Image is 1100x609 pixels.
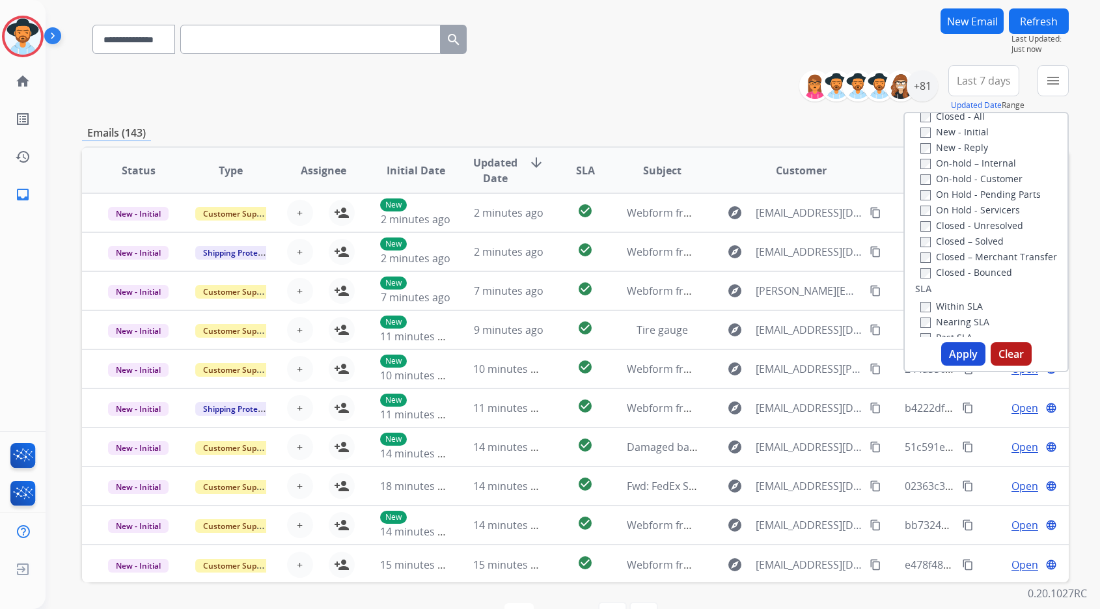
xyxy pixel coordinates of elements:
mat-icon: content_copy [962,441,974,453]
span: + [297,439,303,455]
span: [PERSON_NAME][EMAIL_ADDRESS][PERSON_NAME][DOMAIN_NAME] [756,283,862,299]
button: + [287,434,313,460]
span: Type [219,163,243,178]
button: + [287,473,313,499]
mat-icon: person_add [334,205,350,221]
span: Webform from [EMAIL_ADDRESS][DOMAIN_NAME] on [DATE] [627,206,922,220]
span: Webform from [EMAIL_ADDRESS][DOMAIN_NAME] on [DATE] [627,518,922,532]
mat-icon: check_circle [577,281,593,297]
input: Closed – Merchant Transfer [920,252,931,263]
p: New [380,433,407,446]
label: On Hold - Servicers [920,204,1020,216]
span: Open [1011,439,1038,455]
mat-icon: person_add [334,400,350,416]
mat-icon: content_copy [870,207,881,219]
span: Last Updated: [1011,34,1069,44]
span: 7 minutes ago [381,290,450,304]
mat-icon: content_copy [870,480,881,492]
span: New - Initial [108,246,169,260]
mat-icon: content_copy [870,559,881,571]
span: Customer Support [195,519,280,533]
p: New [380,316,407,329]
mat-icon: explore [727,400,743,416]
button: Last 7 days [948,65,1019,96]
span: + [297,283,303,299]
span: Open [1011,517,1038,533]
span: New - Initial [108,207,169,221]
label: New - Initial [920,126,989,138]
mat-icon: check_circle [577,242,593,258]
span: Webform from [EMAIL_ADDRESS][DOMAIN_NAME] on [DATE] [627,245,922,259]
mat-icon: content_copy [870,519,881,531]
mat-icon: check_circle [577,437,593,453]
mat-icon: person_add [334,283,350,299]
p: New [380,198,407,211]
mat-icon: content_copy [962,480,974,492]
button: Clear [991,342,1032,366]
input: Closed - Bounced [920,268,931,278]
span: + [297,478,303,494]
span: Customer [776,163,827,178]
span: Shipping Protection [195,246,284,260]
mat-icon: explore [727,283,743,299]
span: 10 minutes ago [380,368,456,383]
span: [EMAIL_ADDRESS][DOMAIN_NAME] [756,517,862,533]
p: New [380,394,407,407]
span: Customer Support [195,480,280,494]
span: New - Initial [108,324,169,338]
span: 14 minutes ago [473,479,549,493]
mat-icon: person_add [334,244,350,260]
label: Closed - Bounced [920,266,1012,278]
mat-icon: language [1045,480,1057,492]
span: 18 minutes ago [380,479,456,493]
span: Assignee [301,163,346,178]
mat-icon: content_copy [870,246,881,258]
mat-icon: history [15,149,31,165]
label: SLA [915,282,931,295]
mat-icon: explore [727,439,743,455]
p: New [380,237,407,250]
span: Last 7 days [957,78,1011,83]
mat-icon: arrow_downward [529,155,544,170]
span: [EMAIL_ADDRESS][DOMAIN_NAME] [756,557,862,573]
span: Damaged barstools box photos [627,440,782,454]
mat-icon: menu [1045,73,1061,88]
span: 11 minutes ago [380,407,456,422]
mat-icon: language [1045,519,1057,531]
span: New - Initial [108,480,169,494]
button: + [287,512,313,538]
mat-icon: content_copy [962,559,974,571]
input: On Hold - Servicers [920,206,931,216]
label: Closed - Unresolved [920,219,1023,232]
span: [EMAIL_ADDRESS][DOMAIN_NAME] [756,400,862,416]
button: New Email [941,8,1004,34]
mat-icon: content_copy [870,285,881,297]
mat-icon: explore [727,361,743,377]
span: New - Initial [108,285,169,299]
span: Initial Date [387,163,445,178]
input: Closed – Solved [920,237,931,247]
label: On-hold – Internal [920,157,1016,169]
label: On-hold - Customer [920,172,1023,185]
mat-icon: person_add [334,439,350,455]
span: Fwd: FedEx Support Ticket C-204721881 Ref-35705 for Tracking Number 884160577409 [627,479,1048,493]
mat-icon: language [1045,402,1057,414]
label: On Hold - Pending Parts [920,188,1041,200]
mat-icon: content_copy [870,441,881,453]
label: Closed – Solved [920,235,1004,247]
input: New - Initial [920,128,931,138]
span: + [297,205,303,221]
span: Customer Support [195,363,280,377]
span: Customer Support [195,559,280,573]
button: + [287,552,313,578]
button: + [287,278,313,304]
button: Updated Date [951,100,1002,111]
span: SLA [576,163,595,178]
input: Closed - All [920,112,931,122]
label: New - Reply [920,141,988,154]
div: +81 [907,70,938,101]
input: Nearing SLA [920,318,931,328]
input: On Hold - Pending Parts [920,190,931,200]
label: Closed – Merchant Transfer [920,250,1057,263]
span: [EMAIL_ADDRESS][DOMAIN_NAME] [756,322,862,338]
